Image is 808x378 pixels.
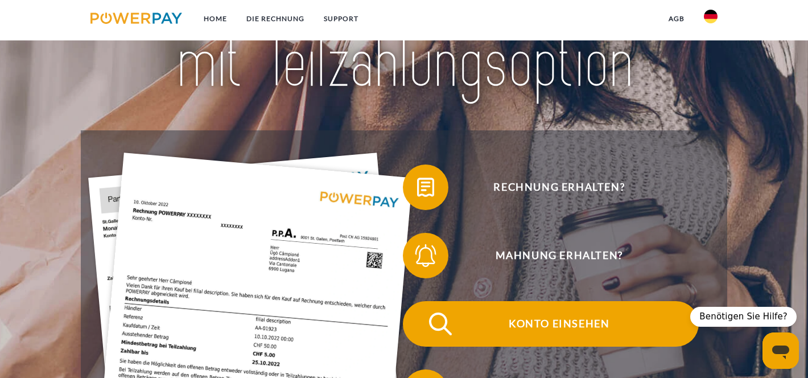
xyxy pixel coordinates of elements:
[411,173,440,202] img: qb_bill.svg
[659,9,694,29] a: agb
[704,10,718,23] img: de
[90,13,182,24] img: logo-powerpay.svg
[420,165,699,210] span: Rechnung erhalten?
[420,233,699,278] span: Mahnung erhalten?
[762,332,799,369] iframe: Schaltfläche zum Öffnen des Messaging-Fensters; Konversation läuft
[690,307,797,327] div: Benötigen Sie Hilfe?
[411,241,440,270] img: qb_bell.svg
[403,165,699,210] button: Rechnung erhalten?
[420,301,699,347] span: Konto einsehen
[314,9,368,29] a: SUPPORT
[194,9,237,29] a: Home
[237,9,314,29] a: DIE RECHNUNG
[426,310,455,338] img: qb_search.svg
[403,301,699,347] button: Konto einsehen
[403,233,699,278] button: Mahnung erhalten?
